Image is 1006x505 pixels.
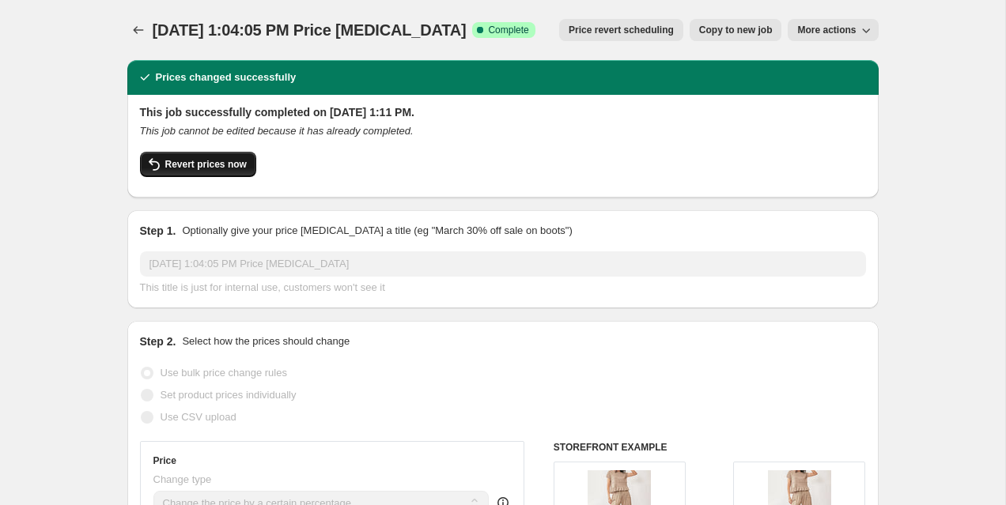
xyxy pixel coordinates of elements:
h3: Price [153,454,176,467]
p: Select how the prices should change [182,334,350,349]
p: Optionally give your price [MEDICAL_DATA] a title (eg "March 30% off sale on boots") [182,223,572,239]
span: Change type [153,473,212,485]
span: Use bulk price change rules [161,367,287,379]
h6: STOREFRONT EXAMPLE [554,441,866,454]
i: This job cannot be edited because it has already completed. [140,125,414,137]
span: Revert prices now [165,158,247,171]
button: Price change jobs [127,19,149,41]
button: Price revert scheduling [559,19,683,41]
h2: Step 1. [140,223,176,239]
span: [DATE] 1:04:05 PM Price [MEDICAL_DATA] [153,21,467,39]
span: Set product prices individually [161,389,297,401]
button: Revert prices now [140,152,256,177]
span: Use CSV upload [161,411,236,423]
button: More actions [788,19,878,41]
span: More actions [797,24,856,36]
span: Price revert scheduling [569,24,674,36]
h2: Prices changed successfully [156,70,297,85]
span: Copy to new job [699,24,773,36]
button: Copy to new job [690,19,782,41]
span: This title is just for internal use, customers won't see it [140,281,385,293]
input: 30% off holiday sale [140,251,866,277]
span: Complete [488,24,528,36]
h2: This job successfully completed on [DATE] 1:11 PM. [140,104,866,120]
h2: Step 2. [140,334,176,349]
